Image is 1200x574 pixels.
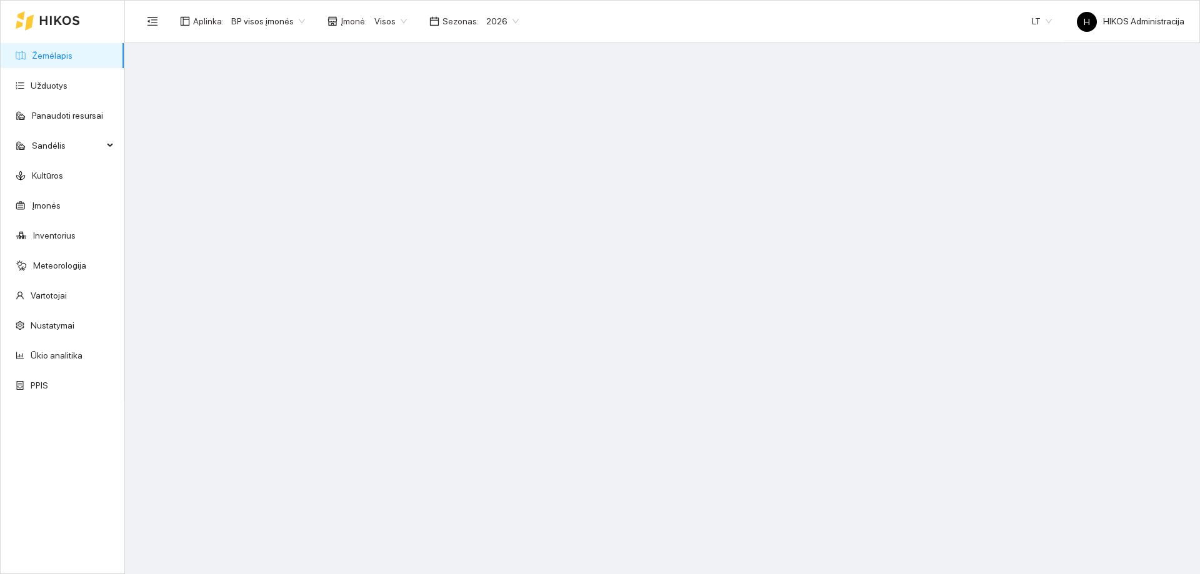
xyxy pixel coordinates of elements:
[32,133,103,158] span: Sandėlis
[193,14,224,28] span: Aplinka :
[180,16,190,26] span: layout
[429,16,439,26] span: calendar
[32,51,72,61] a: Žemėlapis
[31,350,82,360] a: Ūkio analitika
[1077,16,1184,26] span: HIKOS Administracija
[442,14,479,28] span: Sezonas :
[31,290,67,300] a: Vartotojai
[32,200,61,210] a: Įmonės
[231,12,305,31] span: BP visos įmonės
[32,111,103,121] a: Panaudoti resursai
[33,230,76,240] a: Inventorius
[33,260,86,270] a: Meteorologija
[486,12,519,31] span: 2026
[1032,12,1052,31] span: LT
[31,81,67,91] a: Užduotys
[341,14,367,28] span: Įmonė :
[31,380,48,390] a: PPIS
[1084,12,1090,32] span: H
[374,12,407,31] span: Visos
[140,9,165,34] button: menu-fold
[31,320,74,330] a: Nustatymai
[147,16,158,27] span: menu-fold
[327,16,337,26] span: shop
[32,171,63,181] a: Kultūros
